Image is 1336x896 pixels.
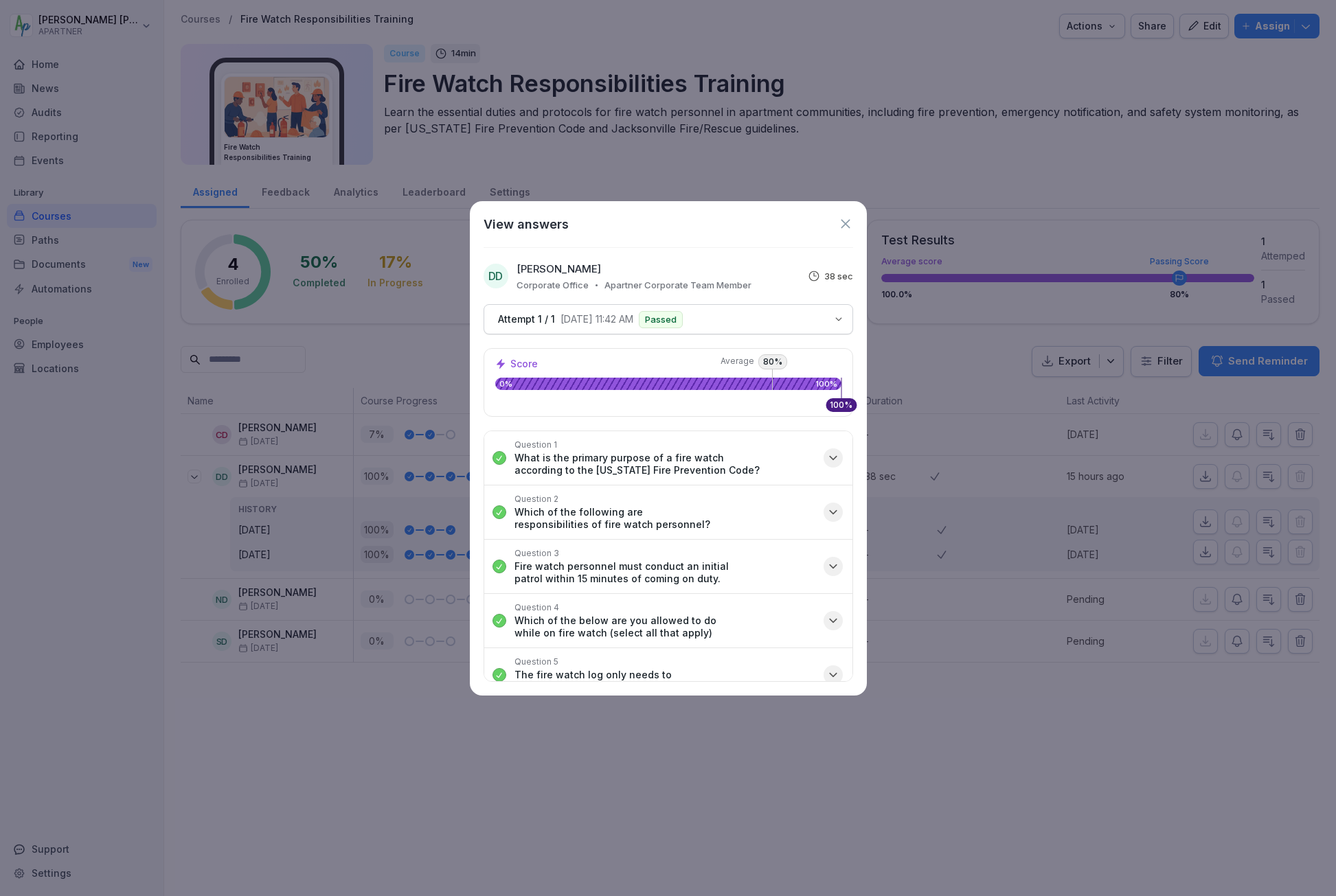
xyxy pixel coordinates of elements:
[484,264,508,288] div: DD
[495,380,841,388] p: 0%
[514,602,559,613] p: Question 4
[517,262,601,277] p: [PERSON_NAME]
[645,315,677,324] p: Passed
[672,356,754,367] span: Average
[484,594,852,647] button: Question 4Which of the below are you allowed to do while on fire watch (select all that apply)
[758,354,787,369] p: 80 %
[514,614,815,639] p: Which of the below are you allowed to do while on fire watch (select all that apply)
[484,540,852,593] button: Question 3Fire watch personnel must conduct an initial patrol within 15 minutes of coming on duty.
[484,485,852,539] button: Question 2Which of the following are responsibilities of fire watch personnel?
[514,669,815,693] p: The fire watch log only needs to be completed if there is a fire.
[561,314,633,325] p: [DATE] 11:42 AM
[510,359,538,369] p: Score
[514,656,558,667] p: Question 5
[498,313,555,325] p: Attempt 1 / 1
[514,439,557,450] p: Question 1
[514,452,815,476] p: What is the primary purpose of a fire watch according to the [US_STATE] Fire Prevention Code?
[815,380,837,388] p: 100%
[514,506,815,531] p: Which of the following are responsibilities of fire watch personnel?
[514,494,558,505] p: Question 2
[830,401,852,409] p: 100 %
[824,271,853,282] p: 38 sec
[484,431,852,485] button: Question 1What is the primary purpose of a fire watch according to the [US_STATE] Fire Prevention...
[517,279,589,290] p: Corporate Office
[514,548,559,559] p: Question 3
[514,560,815,585] p: Fire watch personnel must conduct an initial patrol within 15 minutes of coming on duty.
[604,279,751,290] p: Apartner Corporate Team Member
[484,648,852,702] button: Question 5The fire watch log only needs to be completed if there is a fire.
[484,215,569,233] h1: View answers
